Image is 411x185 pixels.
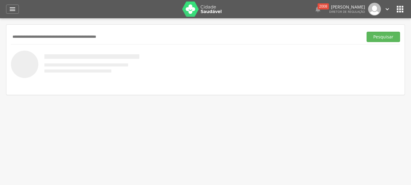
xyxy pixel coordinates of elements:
div: 2008 [318,3,329,9]
a:  [384,3,391,16]
i:  [384,6,391,12]
button: Pesquisar [367,32,400,42]
a:  2008 [314,3,322,16]
span: Diretor de regulação [329,9,365,14]
i:  [9,5,16,13]
a:  [6,5,19,14]
p: [PERSON_NAME] [329,5,365,9]
i:  [314,5,322,13]
i:  [395,4,405,14]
